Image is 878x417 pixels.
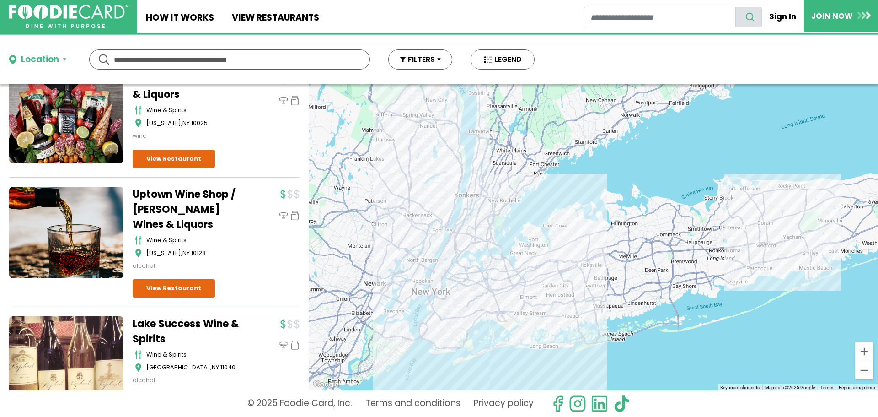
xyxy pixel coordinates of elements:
button: search [735,7,762,27]
img: tiktok.svg [613,395,630,412]
a: Uptown Wine Shop / [PERSON_NAME] Wines & Liquors [133,187,247,232]
a: Terms [820,385,833,390]
button: LEGEND [471,49,535,70]
img: map_icon.svg [135,119,142,128]
a: Report a map error [839,385,875,390]
a: Sign In [762,6,804,27]
img: pickup_icon.svg [290,211,300,220]
img: FoodieCard; Eat, Drink, Save, Donate [9,5,128,29]
img: pickup_icon.svg [290,96,300,105]
div: alcohol [133,261,247,271]
span: Map data ©2025 Google [765,385,815,390]
div: Location [21,53,59,66]
img: dinein_icon.svg [279,341,288,350]
p: © 2025 Foodie Card, Inc. [247,395,352,412]
input: restaurant search [584,7,736,27]
button: FILTERS [388,49,452,70]
img: dinein_icon.svg [279,211,288,220]
svg: check us out on facebook [549,395,567,412]
img: cutlery_icon.svg [135,106,142,115]
img: map_icon.svg [135,249,142,258]
div: , [146,249,247,258]
a: Lake Success Wine & Spirits [133,316,247,347]
span: 10128 [191,249,206,257]
div: wine & spirits [146,236,247,245]
div: wine & spirits [146,106,247,115]
img: linkedin.svg [591,395,608,412]
img: map_icon.svg [135,363,142,372]
button: Keyboard shortcuts [720,385,760,391]
div: Lake Success Wine & Spirits [309,84,878,390]
button: Zoom out [855,361,873,379]
span: 10025 [191,119,208,127]
div: , [146,363,247,372]
img: Google [311,379,341,390]
span: [US_STATE] [146,119,181,127]
div: alcohol [133,376,247,385]
div: , [146,119,247,128]
button: Location [9,53,66,66]
a: Terms and conditions [365,395,460,412]
span: [GEOGRAPHIC_DATA] [146,363,210,372]
img: cutlery_icon.svg [135,236,142,245]
span: [US_STATE] [146,249,181,257]
span: NY [182,119,190,127]
a: Privacy policy [474,395,534,412]
img: dinein_icon.svg [279,96,288,105]
img: pickup_icon.svg [290,341,300,350]
span: NY [212,363,219,372]
a: View Restaurant [133,150,215,168]
a: Open this area in Google Maps (opens a new window) [311,379,341,390]
a: View Restaurant [133,279,215,298]
div: wine & spirits [146,350,247,359]
a: New Westlane Wines & Liquors [133,72,247,102]
img: cutlery_icon.svg [135,350,142,359]
button: Zoom in [855,342,873,361]
div: wine [133,131,247,141]
span: 11040 [220,363,236,372]
span: NY [182,249,190,257]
